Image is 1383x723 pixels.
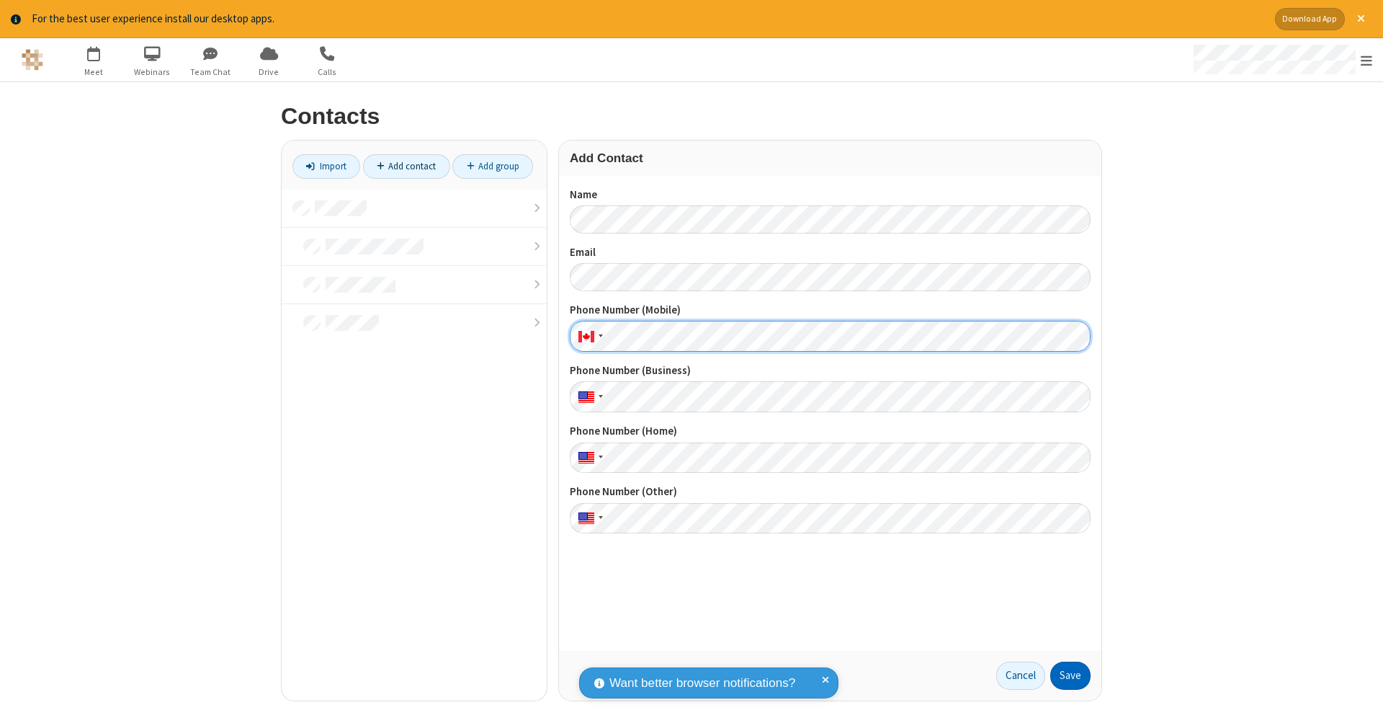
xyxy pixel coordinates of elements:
[363,154,450,179] a: Add contact
[570,321,607,352] div: Canada: + 1
[281,104,1102,129] h2: Contacts
[570,443,607,474] div: United States: + 1
[1350,8,1372,30] button: Close alert
[32,11,1264,27] div: For the best user experience install our desktop apps.
[300,66,354,79] span: Calls
[609,674,795,693] span: Want better browser notifications?
[570,363,1091,379] label: Phone Number (Business)
[570,503,607,534] div: United States: + 1
[570,187,1091,203] label: Name
[1180,38,1383,81] div: Open menu
[570,151,1091,165] h3: Add Contact
[5,38,59,81] button: Logo
[570,302,1091,319] label: Phone Number (Mobile)
[1275,8,1345,30] button: Download App
[570,244,1091,261] label: Email
[452,154,533,179] a: Add group
[292,154,360,179] a: Import
[570,381,607,412] div: United States: + 1
[570,484,1091,500] label: Phone Number (Other)
[242,66,296,79] span: Drive
[125,66,179,79] span: Webinars
[67,66,121,79] span: Meet
[22,49,43,71] img: QA Selenium DO NOT DELETE OR CHANGE
[184,66,238,79] span: Team Chat
[996,662,1045,691] a: Cancel
[570,423,1091,440] label: Phone Number (Home)
[1050,662,1091,691] button: Save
